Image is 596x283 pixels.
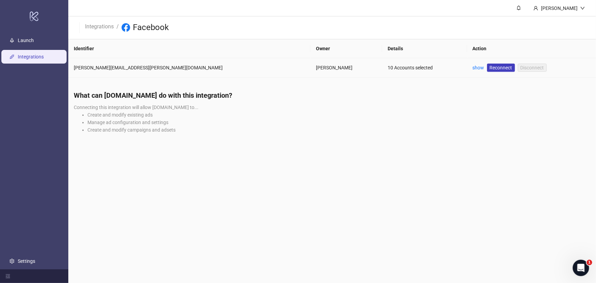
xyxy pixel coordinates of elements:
[580,6,585,11] span: down
[84,22,115,30] a: Integrations
[18,54,44,59] a: Integrations
[87,119,591,126] li: Manage ad configuration and settings
[573,260,589,276] iframe: Intercom live chat
[473,65,484,70] a: show
[5,274,10,279] span: menu-fold
[518,64,547,72] button: Disconnect
[74,64,305,71] div: [PERSON_NAME][EMAIL_ADDRESS][PERSON_NAME][DOMAIN_NAME]
[587,260,592,265] span: 1
[533,6,538,11] span: user
[74,91,591,100] h4: What can [DOMAIN_NAME] do with this integration?
[467,39,596,58] th: Action
[382,39,467,58] th: Details
[538,4,580,12] div: [PERSON_NAME]
[316,64,377,71] div: [PERSON_NAME]
[487,64,515,72] a: Reconnect
[18,258,35,264] a: Settings
[18,38,34,43] a: Launch
[87,111,591,119] li: Create and modify existing ads
[68,39,310,58] th: Identifier
[310,39,383,58] th: Owner
[74,105,198,110] span: Connecting this integration will allow [DOMAIN_NAME] to...
[388,64,461,71] div: 10 Accounts selected
[116,22,119,33] li: /
[133,22,169,33] h3: Facebook
[516,5,521,10] span: bell
[87,126,591,134] li: Create and modify campaigns and adsets
[490,64,512,71] span: Reconnect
